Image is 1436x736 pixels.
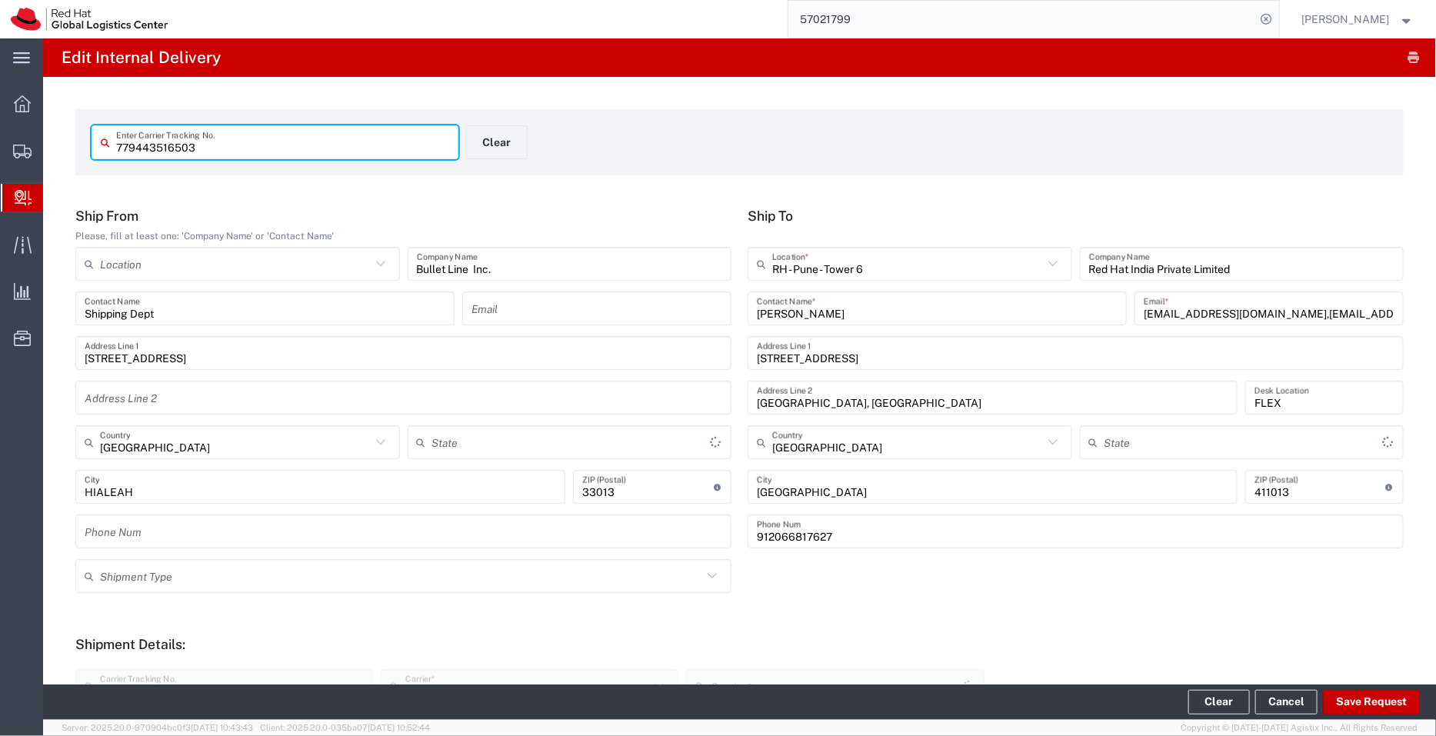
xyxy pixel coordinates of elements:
[788,1,1256,38] input: Search for shipment number, reference number
[62,723,253,732] span: Server: 2025.20.0-970904bc0f3
[75,229,731,243] div: Please, fill at least one: 'Company Name' or 'Contact Name'
[62,38,221,77] h4: Edit Internal Delivery
[1301,10,1415,28] button: [PERSON_NAME]
[748,208,1404,224] h5: Ship To
[1255,690,1318,714] a: Cancel
[368,723,430,732] span: [DATE] 10:52:44
[1188,690,1250,714] button: Clear
[1302,11,1390,28] span: Pallav Sen Gupta
[1181,721,1418,734] span: Copyright © [DATE]-[DATE] Agistix Inc., All Rights Reserved
[75,636,1404,652] h5: Shipment Details:
[260,723,430,732] span: Client: 2025.20.0-035ba07
[75,208,731,224] h5: Ship From
[466,125,528,159] button: Clear
[191,723,253,732] span: [DATE] 10:43:43
[11,8,168,31] img: logo
[1323,690,1420,714] button: Save Request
